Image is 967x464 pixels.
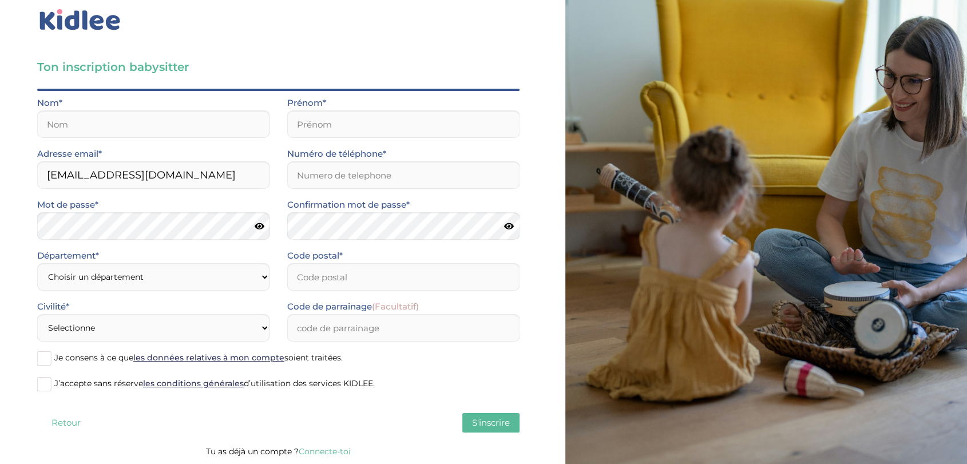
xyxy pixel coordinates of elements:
[462,413,520,433] button: S'inscrire
[372,301,419,312] span: (Facultatif)
[287,197,410,212] label: Confirmation mot de passe*
[37,7,123,33] img: logo_kidlee_bleu
[299,446,351,457] a: Connecte-toi
[37,197,98,212] label: Mot de passe*
[143,378,244,388] a: les conditions générales
[37,161,270,189] input: Email
[287,110,520,138] input: Prénom
[37,146,102,161] label: Adresse email*
[37,299,69,314] label: Civilité*
[37,110,270,138] input: Nom
[287,299,419,314] label: Code de parrainage
[287,248,343,263] label: Code postal*
[54,378,375,388] span: J’accepte sans réserve d’utilisation des services KIDLEE.
[287,96,326,110] label: Prénom*
[37,59,520,75] h3: Ton inscription babysitter
[287,161,520,189] input: Numero de telephone
[37,444,520,459] p: Tu as déjà un compte ?
[54,352,343,363] span: Je consens à ce que soient traitées.
[37,413,94,433] button: Retour
[133,352,284,363] a: les données relatives à mon compte
[287,263,520,291] input: Code postal
[287,314,520,342] input: code de parrainage
[37,248,99,263] label: Département*
[472,417,510,428] span: S'inscrire
[287,146,386,161] label: Numéro de téléphone*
